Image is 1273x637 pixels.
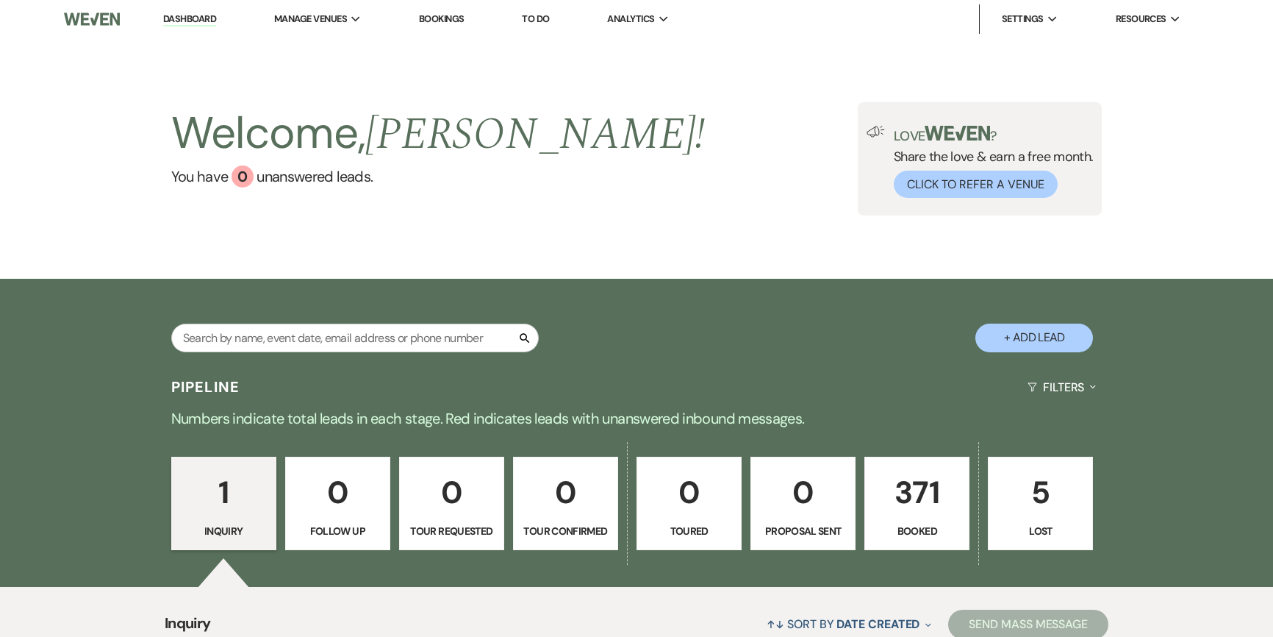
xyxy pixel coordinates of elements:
[894,171,1058,198] button: Click to Refer a Venue
[988,457,1093,551] a: 5Lost
[760,523,846,539] p: Proposal Sent
[274,12,347,26] span: Manage Venues
[1022,368,1102,407] button: Filters
[163,13,216,26] a: Dashboard
[646,523,732,539] p: Toured
[750,457,856,551] a: 0Proposal Sent
[997,523,1083,539] p: Lost
[64,4,120,35] img: Weven Logo
[1116,12,1166,26] span: Resources
[997,468,1083,517] p: 5
[107,407,1166,430] p: Numbers indicate total leads in each stage. Red indicates leads with unanswered inbound messages.
[885,126,1094,198] div: Share the love & earn a free month.
[171,166,706,188] a: You have 0 unanswered leads.
[181,468,267,517] p: 1
[836,616,919,632] span: Date Created
[874,523,960,539] p: Booked
[1002,12,1044,26] span: Settings
[365,101,705,168] span: [PERSON_NAME] !
[767,616,784,632] span: ↑↓
[171,377,240,397] h3: Pipeline
[409,468,495,517] p: 0
[522,13,549,25] a: To Do
[874,468,960,517] p: 371
[295,523,381,539] p: Follow Up
[894,126,1094,143] p: Love ?
[607,12,654,26] span: Analytics
[760,468,846,517] p: 0
[864,457,969,551] a: 371Booked
[925,126,990,140] img: weven-logo-green.svg
[523,523,609,539] p: Tour Confirmed
[171,324,539,352] input: Search by name, event date, email address or phone number
[171,457,276,551] a: 1Inquiry
[285,457,390,551] a: 0Follow Up
[399,457,504,551] a: 0Tour Requested
[523,468,609,517] p: 0
[409,523,495,539] p: Tour Requested
[513,457,618,551] a: 0Tour Confirmed
[181,523,267,539] p: Inquiry
[636,457,742,551] a: 0Toured
[975,324,1093,352] button: + Add Lead
[171,102,706,166] h2: Welcome,
[867,126,885,138] img: loud-speaker-illustration.svg
[646,468,732,517] p: 0
[232,166,254,188] div: 0
[295,468,381,517] p: 0
[419,13,465,25] a: Bookings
